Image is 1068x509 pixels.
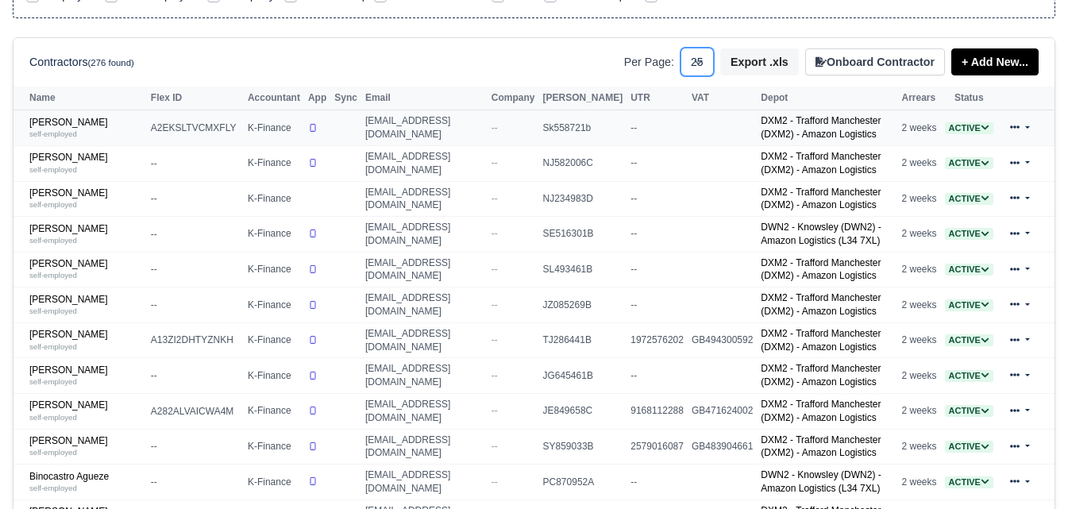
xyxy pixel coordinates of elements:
[244,429,304,465] td: K-Finance
[29,413,77,422] small: self-employed
[688,394,757,430] td: GB471624002
[539,145,627,181] td: NJ582006C
[492,370,498,381] span: --
[361,322,488,358] td: [EMAIL_ADDRESS][DOMAIN_NAME]
[539,394,627,430] td: JE849658C
[539,429,627,465] td: SY859033B
[29,129,77,138] small: self-employed
[539,87,627,110] th: [PERSON_NAME]
[361,110,488,146] td: [EMAIL_ADDRESS][DOMAIN_NAME]
[898,217,941,253] td: 2 weeks
[29,271,77,280] small: self-employed
[539,110,627,146] td: Sk558721b
[945,228,993,239] a: Active
[688,87,757,110] th: VAT
[147,252,244,287] td: --
[720,48,799,75] button: Export .xls
[627,322,688,358] td: 1972576202
[361,181,488,217] td: [EMAIL_ADDRESS][DOMAIN_NAME]
[244,217,304,253] td: K-Finance
[244,252,304,287] td: K-Finance
[488,87,539,110] th: Company
[29,342,77,351] small: self-employed
[361,145,488,181] td: [EMAIL_ADDRESS][DOMAIN_NAME]
[757,87,897,110] th: Depot
[761,292,881,317] a: DXM2 - Trafford Manchester (DXM2) - Amazon Logistics
[361,252,488,287] td: [EMAIL_ADDRESS][DOMAIN_NAME]
[805,48,945,75] button: Onboard Contractor
[361,394,488,430] td: [EMAIL_ADDRESS][DOMAIN_NAME]
[627,110,688,146] td: --
[945,299,993,310] a: Active
[244,287,304,323] td: K-Finance
[945,157,993,169] span: Active
[147,394,244,430] td: A282ALVAICWA4M
[88,58,134,67] small: (276 found)
[539,287,627,323] td: JZ085269B
[29,117,143,140] a: [PERSON_NAME] self-employed
[330,87,361,110] th: Sync
[945,157,993,168] a: Active
[244,358,304,394] td: K-Finance
[898,252,941,287] td: 2 weeks
[945,122,993,134] span: Active
[29,377,77,386] small: self-employed
[761,469,881,494] a: DWN2 - Knowsley (DWN2) - Amazon Logistics (L34 7XL)
[627,252,688,287] td: --
[244,394,304,430] td: K-Finance
[492,193,498,204] span: --
[29,165,77,174] small: self-employed
[29,329,143,352] a: [PERSON_NAME] self-employed
[539,217,627,253] td: SE516301B
[492,441,498,452] span: --
[492,476,498,488] span: --
[761,434,881,459] a: DXM2 - Trafford Manchester (DXM2) - Amazon Logistics
[244,465,304,500] td: K-Finance
[898,87,941,110] th: Arrears
[147,465,244,500] td: --
[627,358,688,394] td: --
[492,264,498,275] span: --
[539,252,627,287] td: SL493461B
[147,358,244,394] td: --
[761,151,881,175] a: DXM2 - Trafford Manchester (DXM2) - Amazon Logistics
[29,294,143,317] a: [PERSON_NAME] self-employed
[304,87,330,110] th: App
[361,465,488,500] td: [EMAIL_ADDRESS][DOMAIN_NAME]
[29,200,77,209] small: self-employed
[624,53,674,71] label: Per Page:
[627,465,688,500] td: --
[361,429,488,465] td: [EMAIL_ADDRESS][DOMAIN_NAME]
[627,217,688,253] td: --
[898,145,941,181] td: 2 weeks
[361,87,488,110] th: Email
[539,322,627,358] td: TJ286441B
[782,325,1068,509] iframe: Chat Widget
[147,217,244,253] td: --
[492,334,498,345] span: --
[29,307,77,315] small: self-employed
[898,322,941,358] td: 2 weeks
[945,264,993,276] span: Active
[244,181,304,217] td: K-Finance
[688,429,757,465] td: GB483904661
[492,228,498,239] span: --
[147,287,244,323] td: --
[29,187,143,210] a: [PERSON_NAME] self-employed
[761,399,881,423] a: DXM2 - Trafford Manchester (DXM2) - Amazon Logistics
[945,193,993,204] a: Active
[761,257,881,282] a: DXM2 - Trafford Manchester (DXM2) - Amazon Logistics
[244,145,304,181] td: K-Finance
[761,115,881,140] a: DXM2 - Trafford Manchester (DXM2) - Amazon Logistics
[147,145,244,181] td: --
[627,145,688,181] td: --
[945,193,993,205] span: Active
[29,152,143,175] a: [PERSON_NAME] self-employed
[898,287,941,323] td: 2 weeks
[539,465,627,500] td: PC870952A
[147,429,244,465] td: --
[761,363,881,388] a: DXM2 - Trafford Manchester (DXM2) - Amazon Logistics
[361,358,488,394] td: [EMAIL_ADDRESS][DOMAIN_NAME]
